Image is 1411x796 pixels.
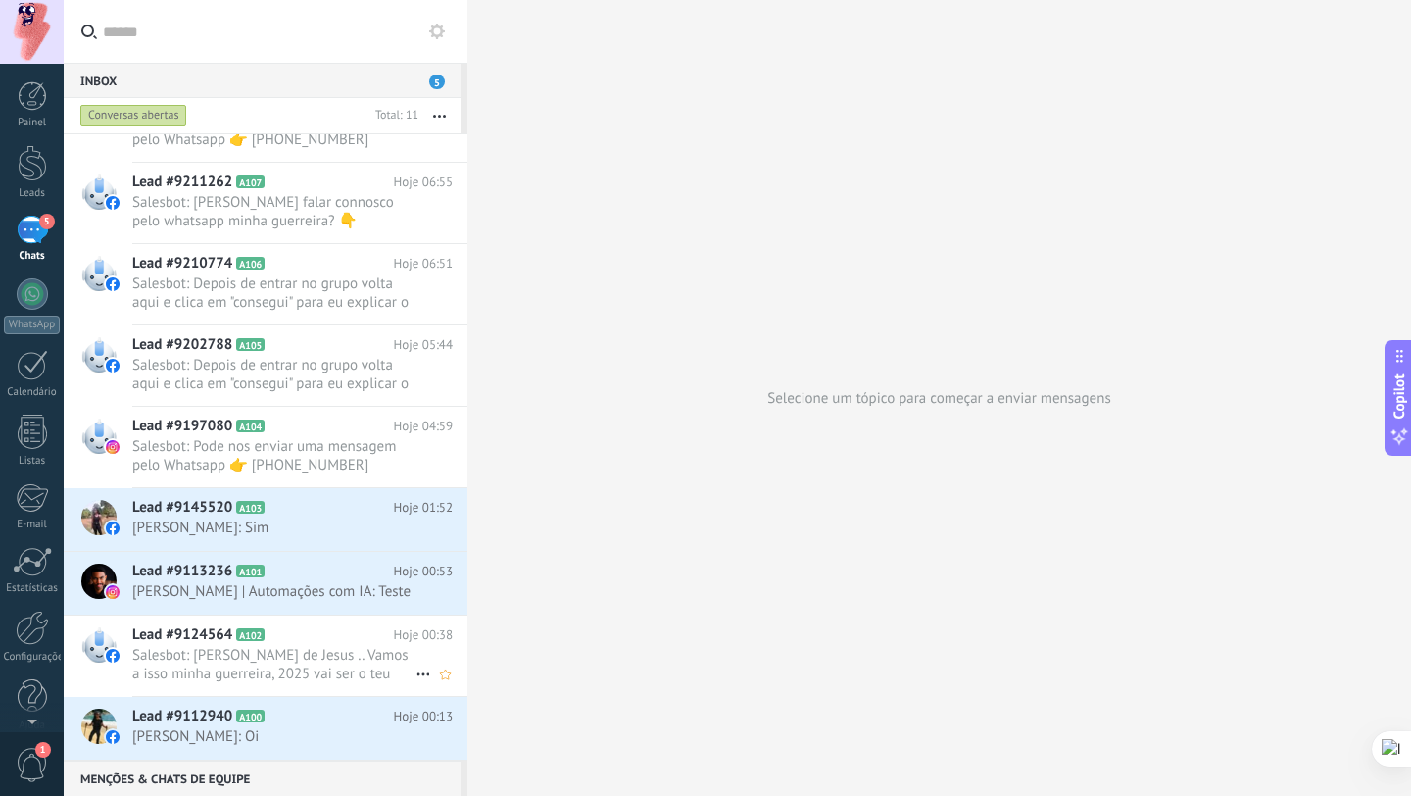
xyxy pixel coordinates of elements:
span: Hoje 00:13 [394,707,453,726]
span: 1 [35,742,51,758]
a: Lead #9202788 A105 Hoje 05:44 Salesbot: Depois de entrar no grupo volta aqui e clica em "consegui... [64,325,467,406]
a: Lead #9210774 A106 Hoje 06:51 Salesbot: Depois de entrar no grupo volta aqui e clica em "consegui... [64,244,467,324]
a: Lead #9113236 A101 Hoje 00:53 [PERSON_NAME] | Automações com IA: Teste [64,552,467,615]
a: Lead #9145520 A103 Hoje 01:52 [PERSON_NAME]: Sim [64,488,467,551]
span: Lead #9112940 [132,707,232,726]
img: facebook-sm.svg [106,649,120,663]
div: Chats [4,250,61,263]
span: Hoje 06:55 [394,173,453,192]
span: Lead #9145520 [132,498,232,518]
span: [PERSON_NAME]: Sim [132,519,415,537]
span: A107 [236,175,265,188]
div: Configurações [4,651,61,664]
img: instagram.svg [106,585,120,599]
img: facebook-sm.svg [106,359,120,373]
span: Hoje 00:38 [394,625,453,645]
div: Listas [4,455,61,468]
span: Hoje 01:52 [394,498,453,518]
span: Lead #9113236 [132,562,232,581]
span: Salesbot: Depois de entrar no grupo volta aqui e clica em "consegui" para eu explicar o próximo p... [132,274,415,312]
img: facebook-sm.svg [106,730,120,744]
span: Hoje 00:53 [394,562,453,581]
span: Hoje 06:51 [394,254,453,274]
div: Menções & Chats de equipe [64,761,461,796]
span: 5 [429,75,445,89]
div: E-mail [4,519,61,531]
div: Leads [4,187,61,200]
span: Salesbot: Depois de entrar no grupo volta aqui e clica em "consegui" para eu explicar o próximo p... [132,356,415,393]
img: facebook-sm.svg [106,277,120,291]
a: Lead #9112940 A100 Hoje 00:13 [PERSON_NAME]: Oi [64,697,467,760]
span: Salesbot: Pode nos enviar uma mensagem pelo Whatsapp 👉 [PHONE_NUMBER] [132,437,415,474]
a: Lead #9124564 A102 Hoje 00:38 Salesbot: [PERSON_NAME] de Jesus .. Vamos a isso minha guerreira, 2... [64,616,467,696]
div: Estatísticas [4,582,61,595]
button: Mais [418,98,461,133]
img: facebook-sm.svg [106,196,120,210]
a: Lead #9211262 A107 Hoje 06:55 Salesbot: [PERSON_NAME] falar connosco pelo whatsapp minha guerreir... [64,163,467,243]
span: 5 [39,214,55,229]
span: Salesbot: [PERSON_NAME] de Jesus .. Vamos a isso minha guerreira, 2025 vai ser o teu ano da TRANS... [132,646,415,683]
span: [PERSON_NAME] | Automações com IA: Teste [132,582,415,601]
img: facebook-sm.svg [106,522,120,535]
div: Inbox [64,63,461,98]
span: Lead #9197080 [132,417,232,436]
span: Salesbot: [PERSON_NAME] falar connosco pelo whatsapp minha guerreira? 👇 [132,193,415,230]
span: Lead #9210774 [132,254,232,274]
div: Total: 11 [367,106,418,125]
span: A105 [236,338,265,351]
span: Copilot [1389,374,1409,420]
span: A101 [236,565,265,577]
span: Hoje 04:59 [394,417,453,436]
span: A102 [236,628,265,641]
div: Painel [4,117,61,129]
span: A106 [236,257,265,270]
span: A100 [236,710,265,722]
div: Conversas abertas [80,104,187,127]
div: WhatsApp [4,316,60,334]
span: Lead #9124564 [132,625,232,645]
img: instagram.svg [106,440,120,454]
div: Calendário [4,386,61,399]
span: A104 [236,420,265,432]
a: Lead #9197080 A104 Hoje 04:59 Salesbot: Pode nos enviar uma mensagem pelo Whatsapp 👉 [PHONE_NUMBER] [64,407,467,487]
span: [PERSON_NAME]: Oi [132,727,415,746]
span: Lead #9202788 [132,335,232,355]
span: Lead #9211262 [132,173,232,192]
span: Hoje 05:44 [394,335,453,355]
span: A103 [236,501,265,514]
